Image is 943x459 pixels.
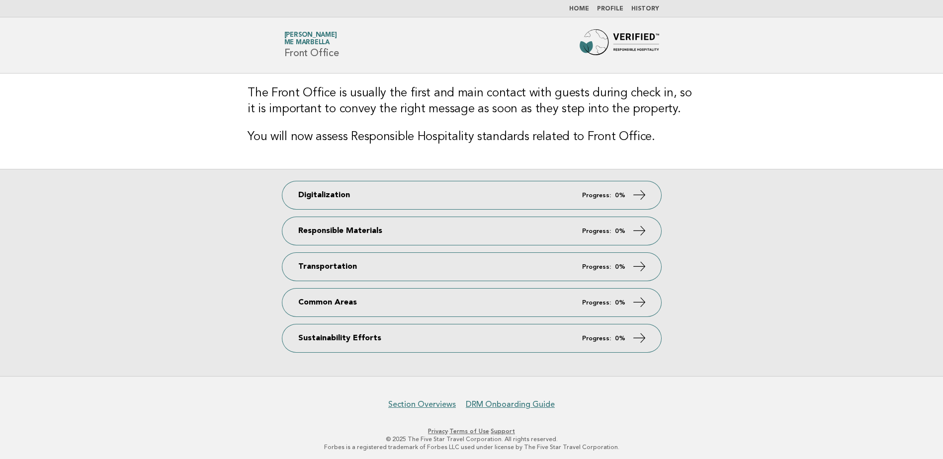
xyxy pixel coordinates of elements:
[428,428,448,435] a: Privacy
[282,289,661,316] a: Common Areas Progress: 0%
[582,192,611,199] em: Progress:
[282,181,661,209] a: Digitalization Progress: 0%
[284,32,337,46] a: [PERSON_NAME]ME Marbella
[248,85,695,117] h3: The Front Office is usually the first and main contact with guests during check in, so it is impo...
[168,427,776,435] p: · ·
[449,428,489,435] a: Terms of Use
[491,428,515,435] a: Support
[168,435,776,443] p: © 2025 The Five Star Travel Corporation. All rights reserved.
[615,264,625,270] strong: 0%
[582,300,611,306] em: Progress:
[597,6,623,12] a: Profile
[582,228,611,234] em: Progress:
[466,399,555,409] a: DRM Onboarding Guide
[282,217,661,245] a: Responsible Materials Progress: 0%
[248,129,695,145] h3: You will now assess Responsible Hospitality standards related to Front Office.
[580,29,659,61] img: Forbes Travel Guide
[569,6,589,12] a: Home
[282,253,661,281] a: Transportation Progress: 0%
[631,6,659,12] a: History
[282,324,661,352] a: Sustainability Efforts Progress: 0%
[615,192,625,199] strong: 0%
[615,335,625,342] strong: 0%
[284,32,339,58] h1: Front Office
[388,399,456,409] a: Section Overviews
[582,264,611,270] em: Progress:
[284,40,330,46] span: ME Marbella
[582,335,611,342] em: Progress:
[168,443,776,451] p: Forbes is a registered trademark of Forbes LLC used under license by The Five Star Travel Corpora...
[615,300,625,306] strong: 0%
[615,228,625,234] strong: 0%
